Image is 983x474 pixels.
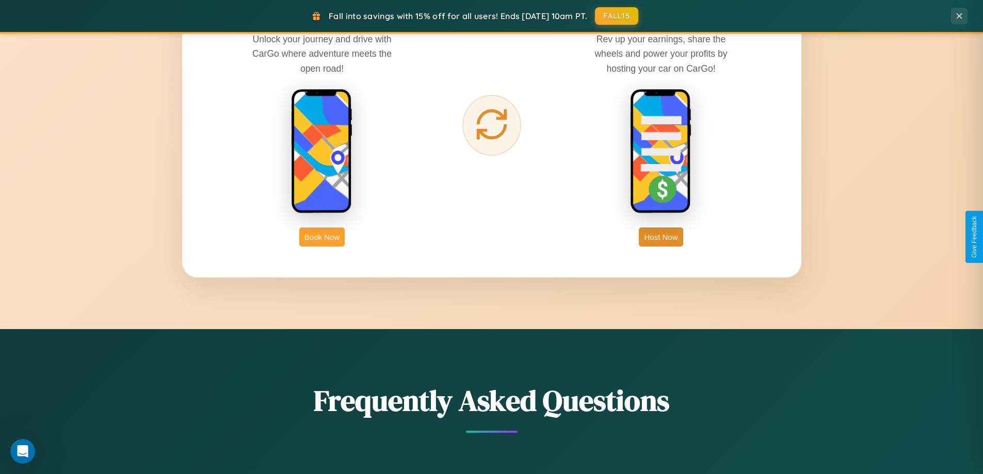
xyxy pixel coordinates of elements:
div: Give Feedback [971,216,978,258]
img: host phone [630,89,692,215]
button: Book Now [299,227,345,247]
p: Rev up your earnings, share the wheels and power your profits by hosting your car on CarGo! [584,32,738,75]
button: Host Now [639,227,683,247]
button: FALL15 [595,7,638,25]
p: Unlock your journey and drive with CarGo where adventure meets the open road! [245,32,399,75]
h2: Frequently Asked Questions [182,381,801,420]
span: Fall into savings with 15% off for all users! Ends [DATE] 10am PT. [329,11,587,21]
iframe: Intercom live chat [10,439,35,464]
img: rent phone [291,89,353,215]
